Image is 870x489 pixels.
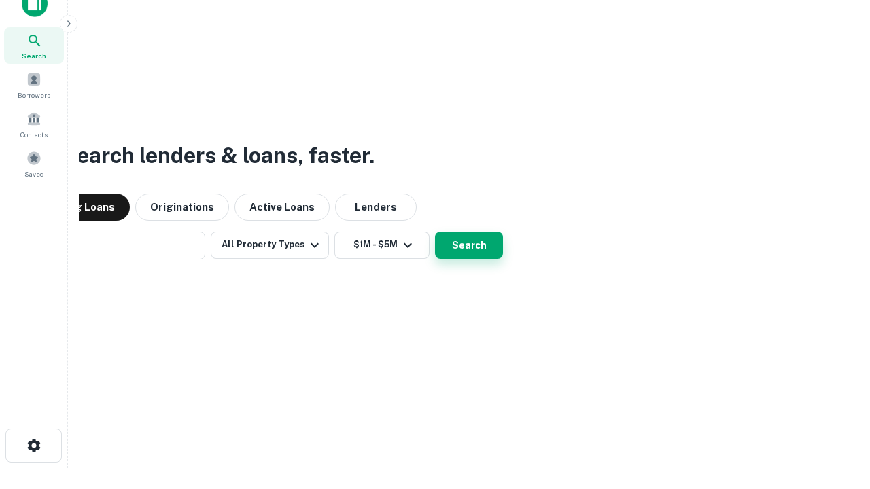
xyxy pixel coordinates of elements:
[234,194,330,221] button: Active Loans
[135,194,229,221] button: Originations
[211,232,329,259] button: All Property Types
[435,232,503,259] button: Search
[4,27,64,64] a: Search
[20,129,48,140] span: Contacts
[335,194,417,221] button: Lenders
[334,232,430,259] button: $1M - $5M
[802,380,870,446] iframe: Chat Widget
[4,145,64,182] a: Saved
[4,67,64,103] a: Borrowers
[62,139,375,172] h3: Search lenders & loans, faster.
[18,90,50,101] span: Borrowers
[24,168,44,179] span: Saved
[4,106,64,143] a: Contacts
[22,50,46,61] span: Search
